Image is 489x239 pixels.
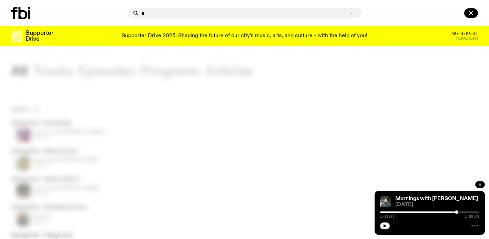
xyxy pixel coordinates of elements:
img: Radio presenter Ben Hansen sits in front of a wall of photos and an fbi radio sign. Film photo. B... [380,196,391,207]
span: . [353,10,355,15]
span: 1:59:58 [465,215,479,218]
span: . [350,10,353,15]
a: Mornings with [PERSON_NAME] [395,196,478,201]
p: Supporter Drive 2025: Shaping the future of our city’s music, arts, and culture - with the help o... [122,33,367,39]
span: 08:14:58:41 [451,32,478,36]
h3: Supporter Drive [26,30,53,42]
span: [DATE] [395,202,479,207]
span: Remaining [456,37,478,40]
span: 1:32:30 [380,215,395,218]
span: . [355,10,358,15]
